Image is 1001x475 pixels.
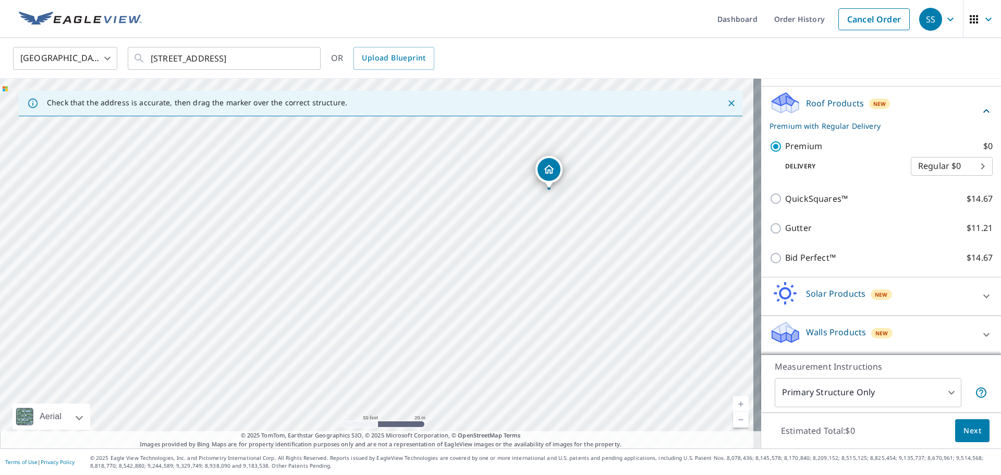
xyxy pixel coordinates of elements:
p: QuickSquares™ [785,192,848,205]
div: Aerial [13,404,90,430]
p: Walls Products [806,326,866,338]
a: Privacy Policy [41,458,75,466]
img: EV Logo [19,11,142,27]
div: Solar ProductsNew [770,282,993,311]
div: Regular $0 [911,152,993,181]
p: Roof Products [806,97,864,109]
button: Close [725,96,738,110]
p: Measurement Instructions [775,360,987,373]
a: Terms of Use [5,458,38,466]
p: $11.21 [967,222,993,235]
span: New [875,290,888,299]
p: Premium with Regular Delivery [770,120,980,131]
span: Upload Blueprint [362,52,425,65]
p: Delivery [770,162,911,171]
p: © 2025 Eagle View Technologies, Inc. and Pictometry International Corp. All Rights Reserved. Repo... [90,454,996,470]
div: Aerial [36,404,65,430]
div: OR [331,47,434,70]
span: Your report will include only the primary structure on the property. For example, a detached gara... [975,386,987,399]
div: Walls ProductsNew [770,320,993,350]
div: SS [919,8,942,31]
p: | [5,459,75,465]
button: Next [955,419,990,443]
a: Upload Blueprint [353,47,434,70]
a: Current Level 19, Zoom Out [733,412,749,428]
p: Gutter [785,222,812,235]
p: $0 [983,140,993,153]
div: Roof ProductsNewPremium with Regular Delivery [770,91,993,131]
p: Check that the address is accurate, then drag the marker over the correct structure. [47,98,347,107]
p: Bid Perfect™ [785,251,836,264]
p: Estimated Total: $0 [773,419,863,442]
div: [GEOGRAPHIC_DATA] [13,44,117,73]
span: Next [963,424,981,437]
p: Premium [785,140,822,153]
span: New [875,329,888,337]
a: OpenStreetMap [458,431,502,439]
p: $14.67 [967,251,993,264]
div: Primary Structure Only [775,378,961,407]
p: $14.67 [967,192,993,205]
a: Terms [504,431,521,439]
a: Current Level 19, Zoom In [733,396,749,412]
span: © 2025 TomTom, Earthstar Geographics SIO, © 2025 Microsoft Corporation, © [241,431,521,440]
p: Solar Products [806,287,865,300]
a: Cancel Order [838,8,910,30]
input: Search by address or latitude-longitude [151,44,299,73]
div: Dropped pin, building 1, Residential property, 65 Colton Ln Roaring Branch, PA 17765 [535,156,563,188]
span: New [873,100,886,108]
